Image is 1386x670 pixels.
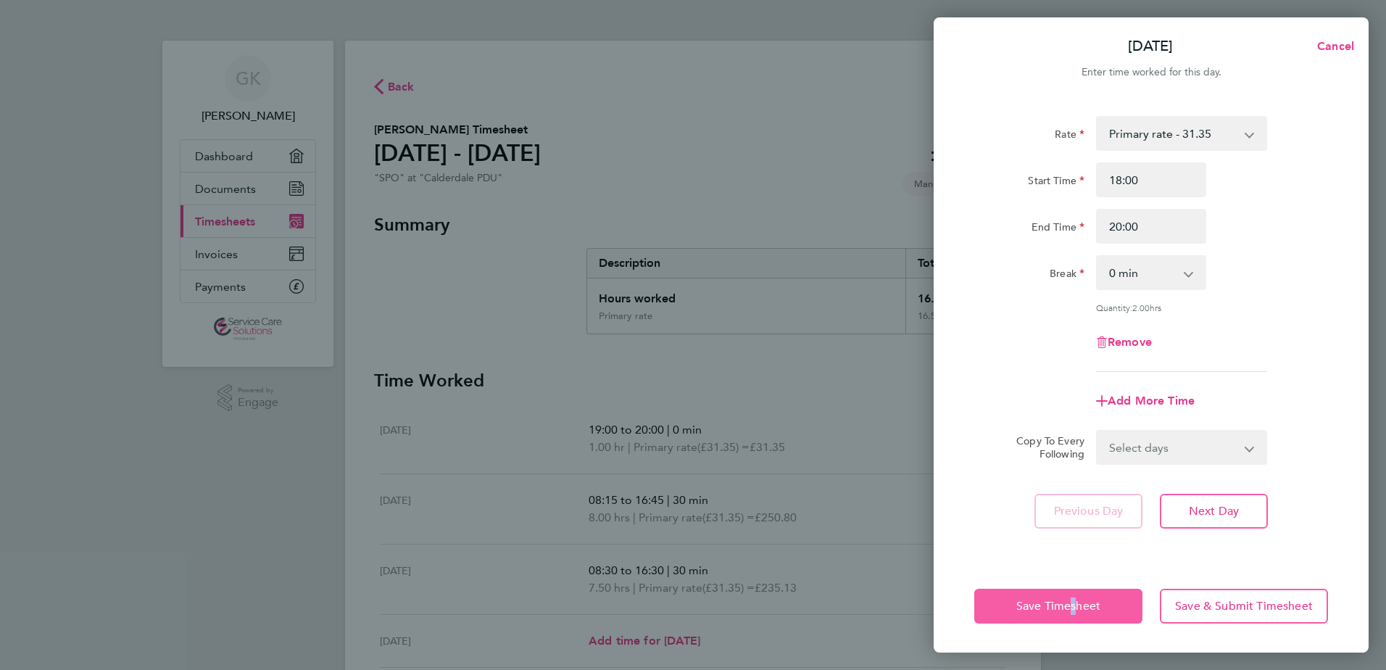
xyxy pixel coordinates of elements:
[934,64,1369,81] div: Enter time worked for this day.
[1108,335,1152,349] span: Remove
[1160,494,1268,529] button: Next Day
[1096,302,1267,313] div: Quantity: hrs
[1313,39,1354,53] span: Cancel
[1096,336,1152,348] button: Remove
[1128,36,1173,57] p: [DATE]
[1005,434,1084,460] label: Copy To Every Following
[1016,599,1100,613] span: Save Timesheet
[1108,394,1195,408] span: Add More Time
[1050,267,1084,284] label: Break
[974,589,1142,624] button: Save Timesheet
[1294,32,1369,61] button: Cancel
[1032,220,1084,238] label: End Time
[1160,589,1328,624] button: Save & Submit Timesheet
[1175,599,1313,613] span: Save & Submit Timesheet
[1096,209,1206,244] input: E.g. 18:00
[1189,504,1239,518] span: Next Day
[1096,162,1206,197] input: E.g. 08:00
[1132,302,1150,313] span: 2.00
[1096,395,1195,407] button: Add More Time
[1028,174,1084,191] label: Start Time
[1055,128,1084,145] label: Rate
